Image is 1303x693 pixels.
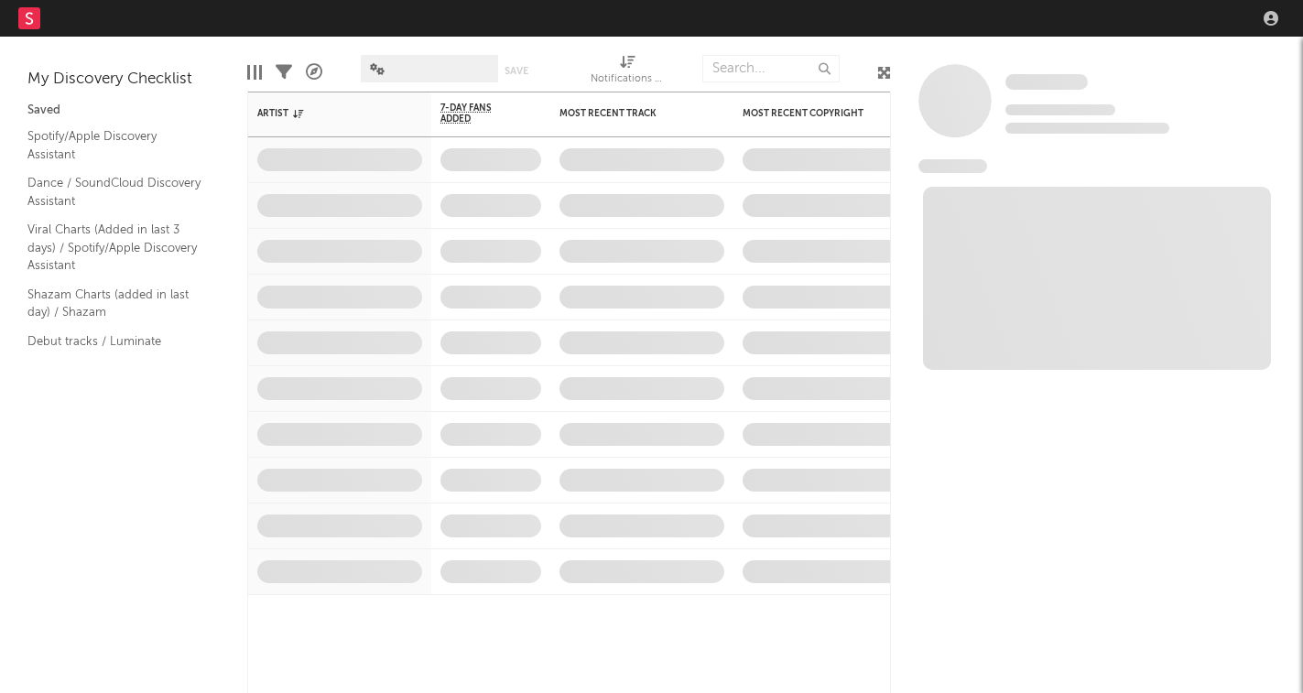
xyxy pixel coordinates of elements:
[440,103,514,125] span: 7-Day Fans Added
[257,108,395,119] div: Artist
[1005,104,1115,115] span: Tracking Since: [DATE]
[743,108,880,119] div: Most Recent Copyright
[276,46,292,99] div: Filters
[247,46,262,99] div: Edit Columns
[918,159,987,173] span: News Feed
[591,69,664,91] div: Notifications (Artist)
[27,220,201,276] a: Viral Charts (Added in last 3 days) / Spotify/Apple Discovery Assistant
[27,285,201,322] a: Shazam Charts (added in last day) / Shazam
[559,108,697,119] div: Most Recent Track
[27,331,201,352] a: Debut tracks / Luminate
[27,126,201,164] a: Spotify/Apple Discovery Assistant
[505,66,528,76] button: Save
[1005,74,1088,90] span: Some Artist
[306,46,322,99] div: A&R Pipeline
[702,55,840,82] input: Search...
[1005,73,1088,92] a: Some Artist
[1005,123,1169,134] span: 0 fans last week
[27,100,220,122] div: Saved
[27,173,201,211] a: Dance / SoundCloud Discovery Assistant
[591,46,664,99] div: Notifications (Artist)
[27,69,220,91] div: My Discovery Checklist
